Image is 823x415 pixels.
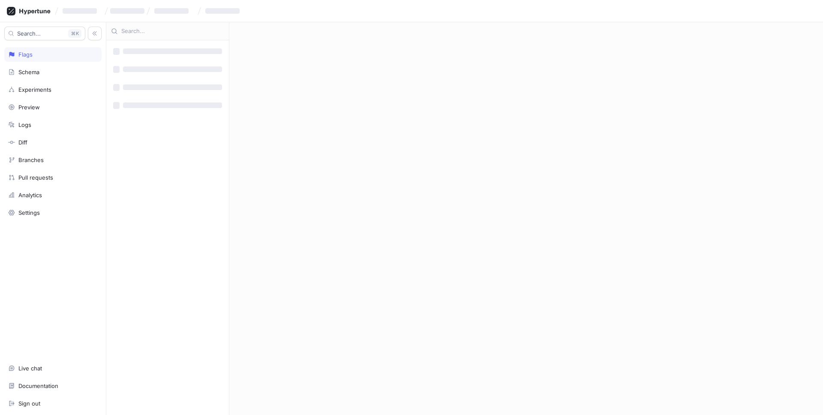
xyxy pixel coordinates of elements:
div: Sign out [18,400,40,407]
span: ‌ [205,8,240,14]
button: Search...K [4,27,85,40]
div: Logs [18,121,31,128]
span: Search... [17,31,41,36]
div: Settings [18,209,40,216]
div: Analytics [18,192,42,198]
div: Diff [18,139,27,146]
button: ‌ [151,4,195,18]
div: K [68,29,81,38]
div: Branches [18,156,44,163]
span: ‌ [123,48,222,54]
div: Documentation [18,382,58,389]
div: Schema [18,69,39,75]
span: ‌ [113,84,120,91]
span: ‌ [113,66,120,73]
button: ‌ [59,4,104,18]
a: Documentation [4,379,102,393]
span: ‌ [123,84,222,90]
div: Preview [18,104,40,111]
button: ‌ [202,4,246,18]
span: ‌ [113,48,120,55]
span: ‌ [123,102,222,108]
span: ‌ [123,66,222,72]
span: ‌ [63,8,97,14]
div: Live chat [18,365,42,372]
span: ‌ [113,102,120,109]
span: ‌ [154,8,189,14]
input: Search... [121,27,224,36]
div: Flags [18,51,33,58]
span: ‌ [110,8,144,14]
div: Experiments [18,86,51,93]
div: Pull requests [18,174,53,181]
